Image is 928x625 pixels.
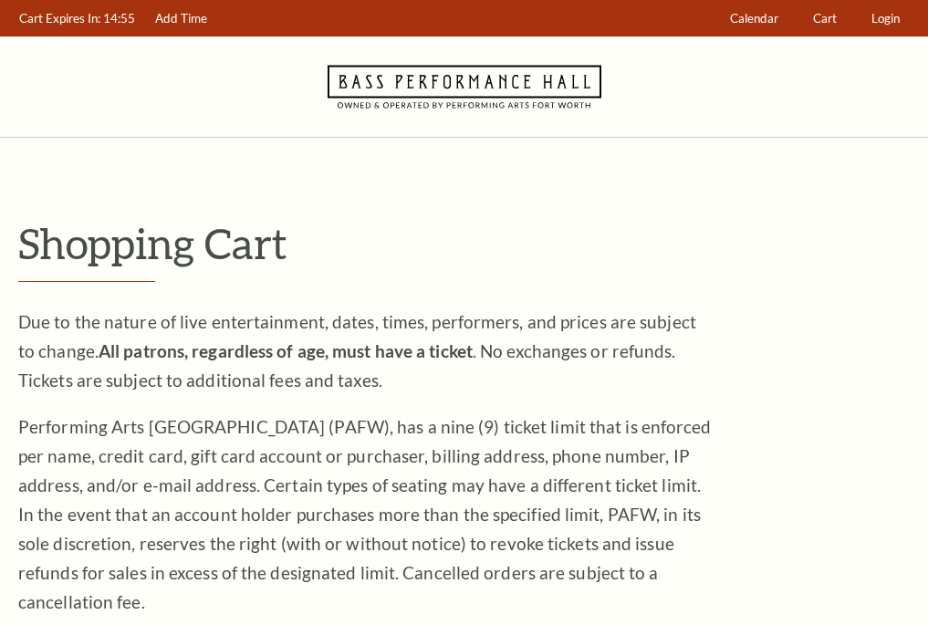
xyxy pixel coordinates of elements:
[805,1,846,36] a: Cart
[18,412,712,617] p: Performing Arts [GEOGRAPHIC_DATA] (PAFW), has a nine (9) ticket limit that is enforced per name, ...
[19,11,100,26] span: Cart Expires In:
[18,220,910,266] p: Shopping Cart
[99,340,473,361] strong: All patrons, regardless of age, must have a ticket
[813,11,837,26] span: Cart
[18,311,696,391] span: Due to the nature of live entertainment, dates, times, performers, and prices are subject to chan...
[871,11,900,26] span: Login
[147,1,216,36] a: Add Time
[722,1,787,36] a: Calendar
[863,1,909,36] a: Login
[103,11,135,26] span: 14:55
[730,11,778,26] span: Calendar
